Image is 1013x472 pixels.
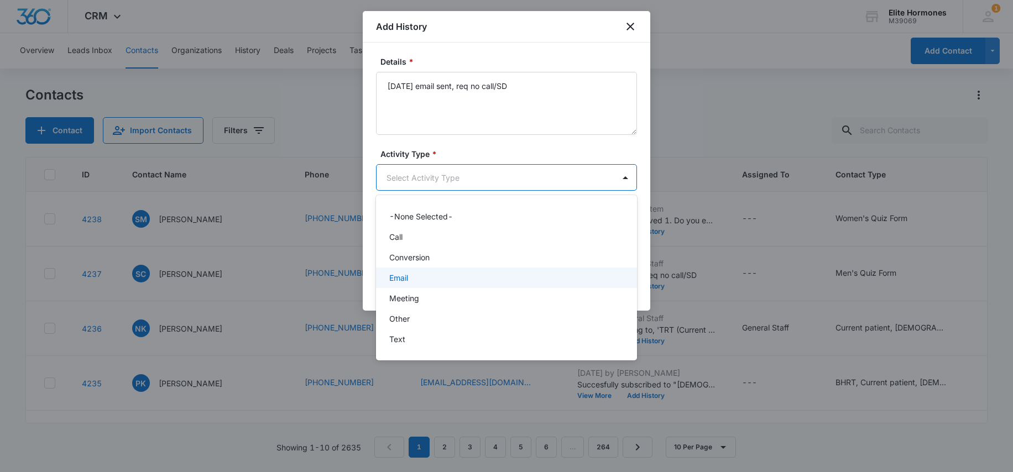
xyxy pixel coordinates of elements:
[389,211,453,222] p: -None Selected-
[389,231,403,243] p: Call
[389,251,430,263] p: Conversion
[389,313,410,324] p: Other
[389,272,408,284] p: Email
[389,333,405,345] p: Text
[389,292,419,304] p: Meeting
